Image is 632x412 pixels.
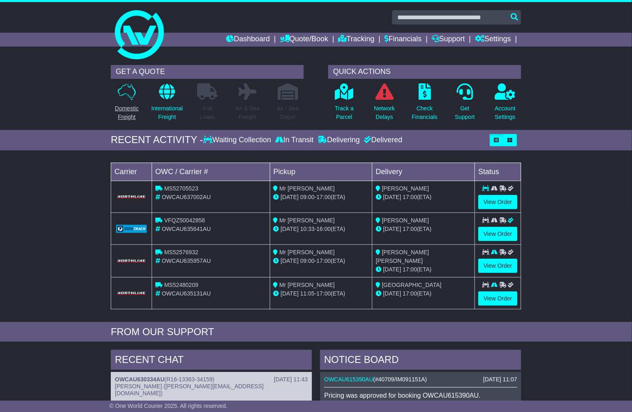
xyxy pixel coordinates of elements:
[111,326,521,338] div: FROM OUR SUPPORT
[382,185,429,192] span: [PERSON_NAME]
[335,104,354,121] p: Track a Parcel
[162,290,211,297] span: OWCAU635131AU
[316,290,331,297] span: 17:00
[376,225,471,233] div: (ETA)
[280,33,328,47] a: Quote/Book
[324,376,373,383] a: OWCAU615390AU
[110,403,228,409] span: © One World Courier 2025. All rights reserved.
[281,257,299,264] span: [DATE]
[235,104,260,121] p: Air & Sea Freight
[478,259,518,273] a: View Order
[403,290,417,297] span: 17:00
[116,195,147,199] img: GetCarrierServiceLogo
[280,249,335,255] span: Mr [PERSON_NAME]
[300,226,315,232] span: 10:33
[115,376,164,383] a: OWCAU630334AU
[162,226,211,232] span: OWCAU635641AU
[281,194,299,200] span: [DATE]
[374,104,395,121] p: Network Delays
[376,265,471,274] div: (ETA)
[164,249,198,255] span: MS52576932
[111,134,203,146] div: RECENT ACTIVITY -
[164,185,198,192] span: MS52705523
[203,136,273,145] div: Waiting Collection
[281,290,299,297] span: [DATE]
[324,392,517,399] p: Pricing was approved for booking OWCAU615390AU.
[280,185,335,192] span: Mr [PERSON_NAME]
[383,290,401,297] span: [DATE]
[316,136,362,145] div: Delivering
[403,266,417,273] span: 17:00
[383,226,401,232] span: [DATE]
[478,227,518,241] a: View Order
[475,163,521,181] td: Status
[316,226,331,232] span: 16:00
[376,289,471,298] div: (ETA)
[273,225,369,233] div: - (ETA)
[455,104,475,121] p: Get Support
[385,33,422,47] a: Financials
[280,217,335,224] span: Mr [PERSON_NAME]
[478,195,518,209] a: View Order
[372,163,475,181] td: Delivery
[328,65,521,79] div: QUICK ACTIONS
[495,104,516,121] p: Account Settings
[376,249,429,264] span: [PERSON_NAME] [PERSON_NAME]
[273,136,316,145] div: In Transit
[383,194,401,200] span: [DATE]
[403,194,417,200] span: 17:00
[273,289,369,298] div: - (ETA)
[334,83,354,126] a: Track aParcel
[152,163,270,181] td: OWC / Carrier #
[338,33,374,47] a: Tracking
[300,194,315,200] span: 09:00
[495,83,516,126] a: AccountSettings
[374,83,395,126] a: NetworkDelays
[383,266,401,273] span: [DATE]
[114,83,139,126] a: DomesticFreight
[403,226,417,232] span: 17:00
[111,65,304,79] div: GET A QUOTE
[281,226,299,232] span: [DATE]
[162,194,211,200] span: OWCAU637002AU
[475,33,511,47] a: Settings
[320,350,521,372] div: NOTICE BOARD
[316,194,331,200] span: 17:00
[162,257,211,264] span: OWCAU635957AU
[166,376,213,383] span: R16-13363-34159
[375,376,425,383] span: #40709/IM091151A
[151,83,183,126] a: InternationalFreight
[115,376,308,383] div: ( )
[362,136,402,145] div: Delivered
[116,225,147,233] img: GetCarrierServiceLogo
[483,376,517,383] div: [DATE] 11:07
[376,193,471,202] div: (ETA)
[273,257,369,265] div: - (ETA)
[432,33,465,47] a: Support
[274,376,308,383] div: [DATE] 11:43
[412,104,438,121] p: Check Financials
[115,383,264,396] span: [PERSON_NAME] ([PERSON_NAME][EMAIL_ADDRESS][DOMAIN_NAME])
[226,33,270,47] a: Dashboard
[111,163,152,181] td: Carrier
[273,193,369,202] div: - (ETA)
[116,291,147,296] img: GetCarrierServiceLogo
[115,104,139,121] p: Domestic Freight
[116,259,147,264] img: GetCarrierServiceLogo
[382,217,429,224] span: [PERSON_NAME]
[151,104,183,121] p: International Freight
[324,376,517,383] div: ( )
[280,282,335,288] span: Mr [PERSON_NAME]
[382,282,442,288] span: [GEOGRAPHIC_DATA]
[455,83,475,126] a: GetSupport
[300,257,315,264] span: 09:00
[300,290,315,297] span: 11:05
[164,282,198,288] span: MS52480209
[197,104,217,121] p: Full Loads
[164,217,205,224] span: VFQZ50042858
[277,104,299,121] p: Air / Sea Depot
[316,257,331,264] span: 17:00
[478,291,518,306] a: View Order
[270,163,372,181] td: Pickup
[412,83,438,126] a: CheckFinancials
